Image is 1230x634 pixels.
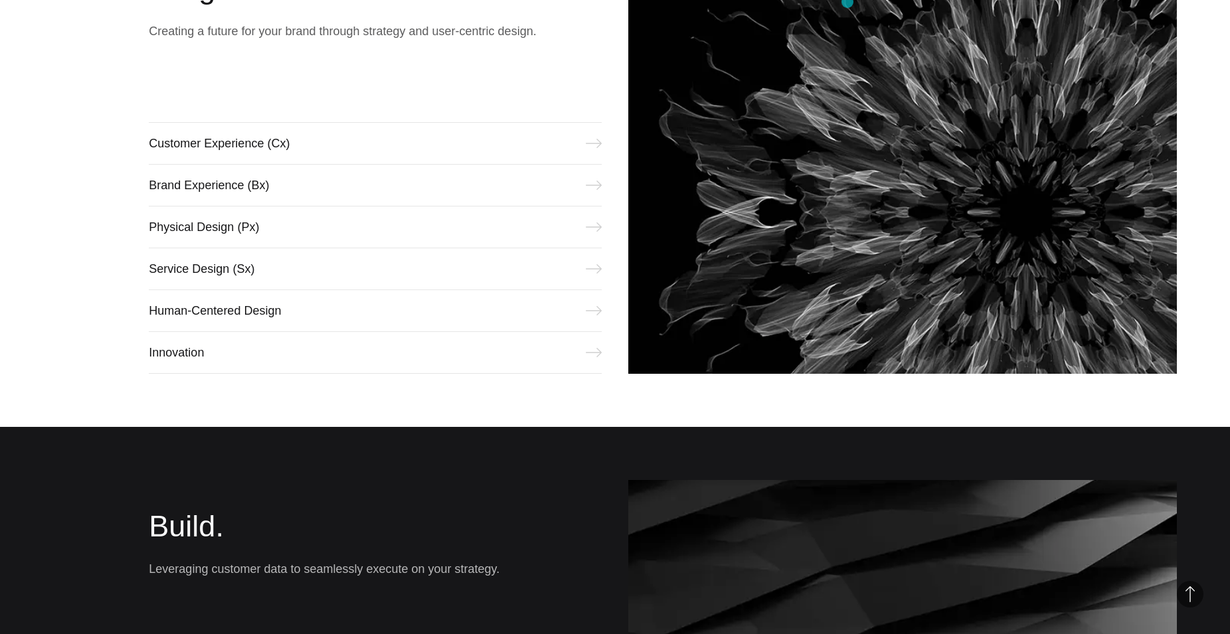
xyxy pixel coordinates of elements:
a: Customer Experience (Cx) [149,122,602,165]
p: Creating a future for your brand through strategy and user-centric design. [149,22,602,40]
a: Service Design (Sx) [149,248,602,290]
a: Innovation [149,331,602,374]
h2: Build. [149,507,602,546]
button: Back to Top [1177,581,1203,607]
a: Physical Design (Px) [149,206,602,248]
a: Human-Centered Design [149,289,602,332]
a: Brand Experience (Bx) [149,164,602,206]
p: Leveraging customer data to seamlessly execute on your strategy. [149,560,602,578]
